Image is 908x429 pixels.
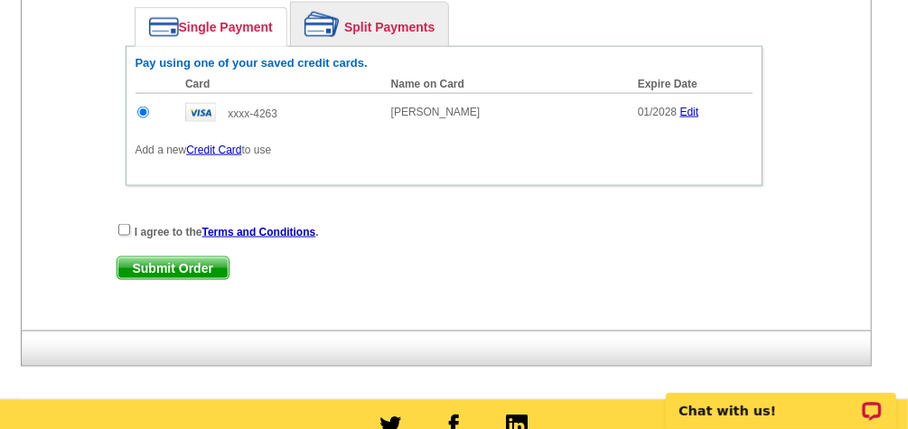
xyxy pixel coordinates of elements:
[136,8,286,46] a: Single Payment
[629,75,753,94] th: Expire Date
[136,142,753,158] p: Add a new to use
[382,75,629,94] th: Name on Card
[654,372,908,429] iframe: LiveChat chat widget
[149,17,179,37] img: single-payment.png
[391,106,481,118] span: [PERSON_NAME]
[304,12,340,37] img: split-payment.png
[186,144,241,156] a: Credit Card
[638,106,677,118] span: 01/2028
[185,103,216,122] img: visa.gif
[136,56,753,70] h6: Pay using one of your saved credit cards.
[176,75,382,94] th: Card
[291,3,448,46] a: Split Payments
[202,226,316,238] a: Terms and Conditions
[680,106,699,118] a: Edit
[135,226,319,238] strong: I agree to the .
[228,107,277,120] span: xxxx-4263
[117,257,229,279] span: Submit Order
